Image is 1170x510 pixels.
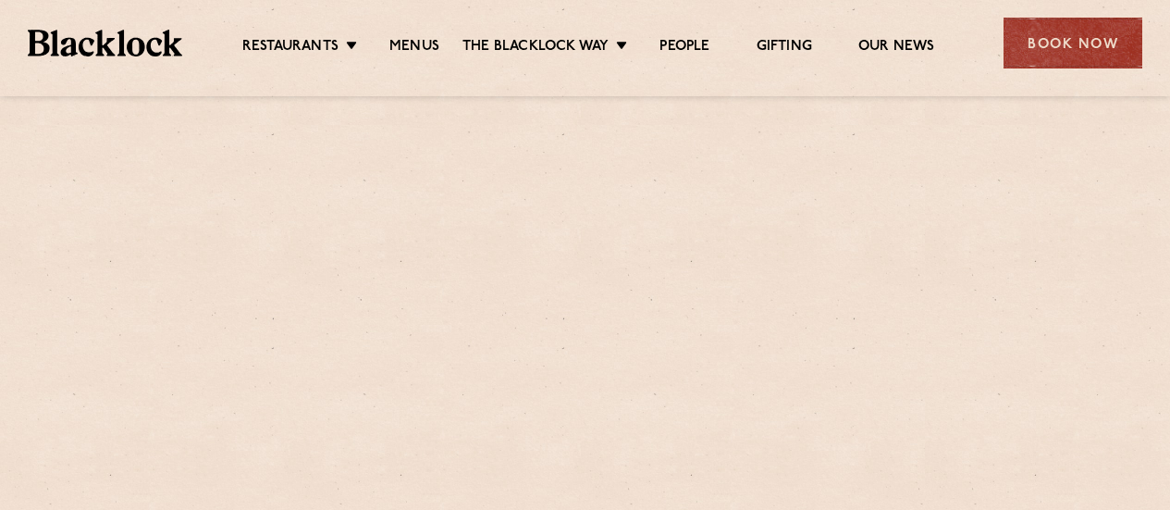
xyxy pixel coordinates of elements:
[389,38,439,58] a: Menus
[242,38,339,58] a: Restaurants
[659,38,709,58] a: People
[757,38,812,58] a: Gifting
[1004,18,1142,68] div: Book Now
[858,38,935,58] a: Our News
[462,38,609,58] a: The Blacklock Way
[28,30,182,56] img: BL_Textured_Logo-footer-cropped.svg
